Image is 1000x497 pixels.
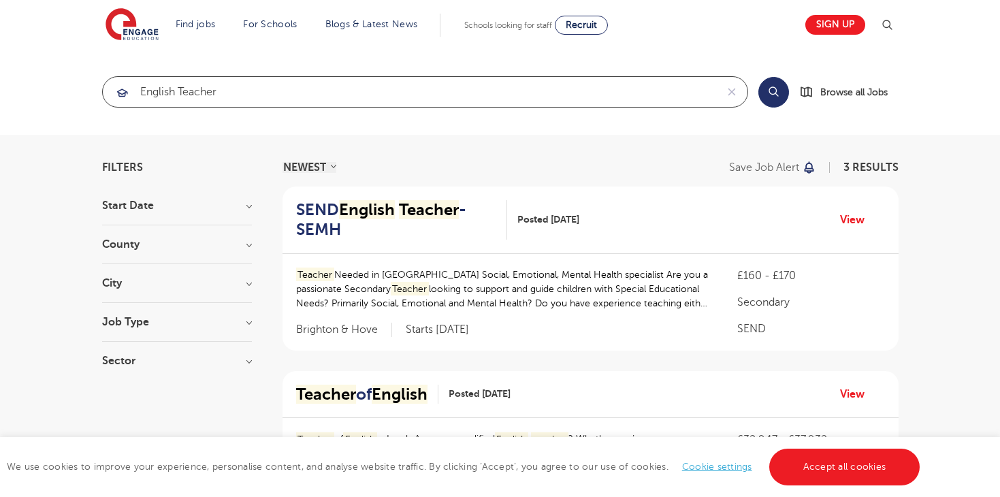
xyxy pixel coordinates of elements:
[555,16,608,35] a: Recruit
[102,200,252,211] h3: Start Date
[716,77,747,107] button: Clear
[531,432,568,447] mark: teacher
[729,162,817,173] button: Save job alert
[296,200,508,240] a: SENDEnglish Teacher- SEMH
[737,432,884,448] p: £32,947 - £37,932
[325,19,418,29] a: Blogs & Latest News
[296,268,711,310] p: Needed in [GEOGRAPHIC_DATA] Social, Emotional, Mental Health specialist Are you a passionate Seco...
[566,20,597,30] span: Recruit
[103,77,716,107] input: Submit
[106,8,159,42] img: Engage Education
[102,278,252,289] h3: City
[805,15,865,35] a: Sign up
[102,355,252,366] h3: Sector
[843,161,899,174] span: 3 RESULTS
[372,385,428,404] mark: English
[391,282,430,296] mark: Teacher
[729,162,799,173] p: Save job alert
[243,19,297,29] a: For Schools
[102,162,143,173] span: Filters
[296,385,438,404] a: TeacherofEnglish
[296,323,392,337] span: Brighton & Hove
[7,462,923,472] span: We use cookies to improve your experience, personalise content, and analyse website traffic. By c...
[840,385,875,403] a: View
[517,212,579,227] span: Posted [DATE]
[343,432,377,447] mark: English
[495,432,529,447] mark: English
[296,432,711,475] p: of – Leeds Are you a qualified ? Whether you’re an experienced or an ECT, this opportunity could ...
[737,294,884,310] p: Secondary
[406,323,469,337] p: Starts [DATE]
[682,462,752,472] a: Cookie settings
[176,19,216,29] a: Find jobs
[102,239,252,250] h3: County
[296,200,497,240] h2: SEND - SEMH
[102,76,748,108] div: Submit
[339,200,395,219] mark: English
[737,321,884,337] p: SEND
[840,211,875,229] a: View
[758,77,789,108] button: Search
[296,385,356,404] mark: Teacher
[399,200,459,219] mark: Teacher
[800,84,899,100] a: Browse all Jobs
[296,268,335,282] mark: Teacher
[296,385,428,404] h2: of
[737,268,884,284] p: £160 - £170
[449,387,511,401] span: Posted [DATE]
[296,432,335,447] mark: Teacher
[102,317,252,327] h3: Job Type
[769,449,920,485] a: Accept all cookies
[464,20,552,30] span: Schools looking for staff
[820,84,888,100] span: Browse all Jobs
